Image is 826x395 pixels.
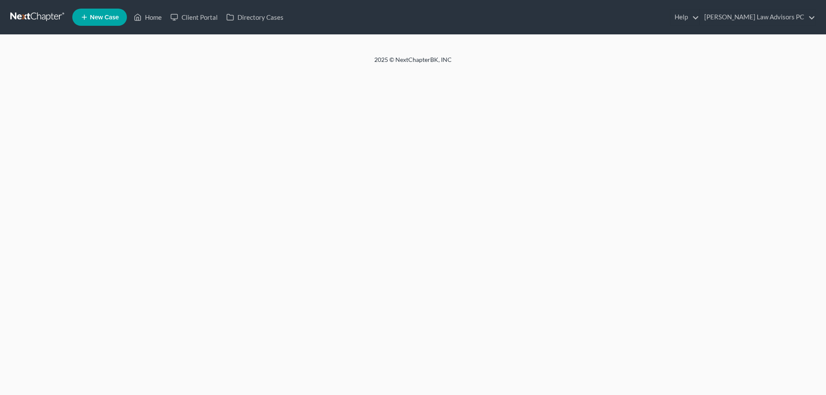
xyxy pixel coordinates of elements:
a: [PERSON_NAME] Law Advisors PC [700,9,815,25]
new-legal-case-button: New Case [72,9,127,26]
a: Home [129,9,166,25]
a: Client Portal [166,9,222,25]
div: 2025 © NextChapterBK, INC [168,55,658,71]
a: Directory Cases [222,9,288,25]
a: Help [670,9,699,25]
